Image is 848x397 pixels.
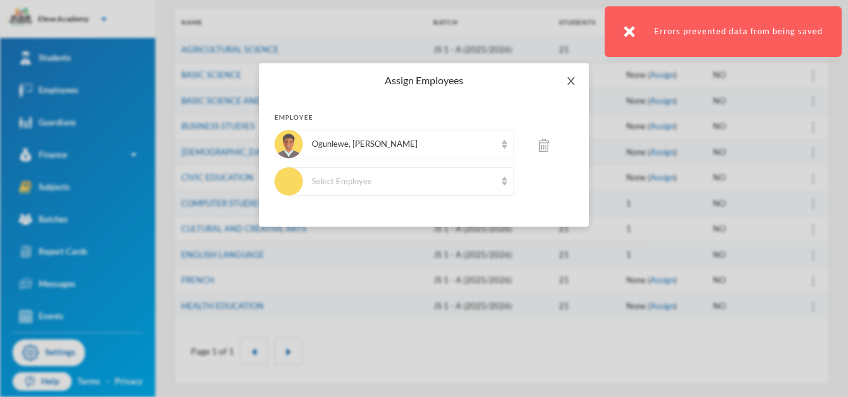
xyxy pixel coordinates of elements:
[312,138,496,151] div: Ogunlewe, [PERSON_NAME]
[605,6,842,57] div: Errors prevented data from being saved
[274,167,303,196] img: EMPLOYEE
[274,130,303,158] img: EMPLOYEE
[539,139,549,152] img: bin
[553,63,589,99] button: Close
[274,113,574,122] div: Employee
[566,76,576,86] i: icon: close
[312,175,496,188] div: Select Employee
[274,73,574,87] div: Assign Employees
